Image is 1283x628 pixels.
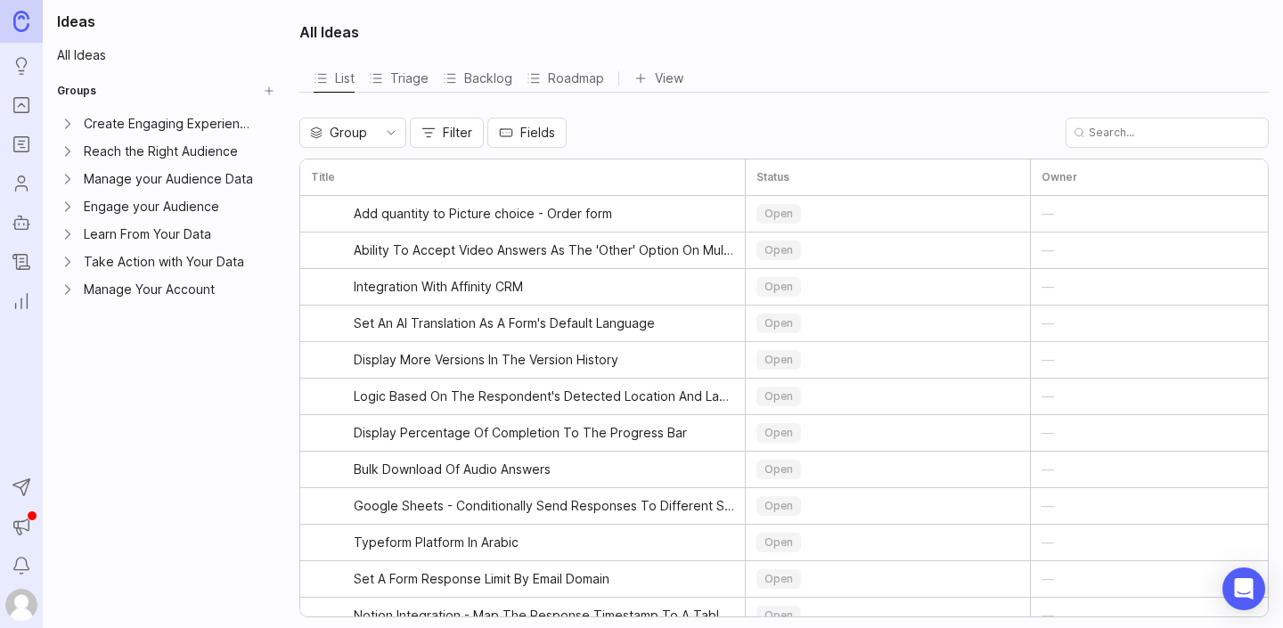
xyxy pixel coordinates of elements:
[764,316,793,330] span: open
[50,276,282,302] a: Expand Manage Your AccountManage Your AccountGroup settings
[764,426,793,440] span: open
[50,249,282,275] div: Expand Take Action with Your DataTake Action with Your DataGroup settings
[527,64,604,92] button: Roadmap
[354,607,734,624] span: Notion Integration - Map The Response Timestamp To A Table Column
[59,198,77,216] button: Expand Engage your Audience
[5,246,37,278] a: Changelog
[84,280,256,299] div: Manage Your Account
[756,168,789,186] h3: Status
[5,510,37,542] button: Announcements
[443,124,472,142] span: Filter
[354,205,612,223] span: Add quantity to Picture choice - Order form
[84,224,256,244] div: Learn From Your Data
[59,225,77,243] button: Expand Learn From Your Data
[299,118,406,148] div: toggle menu
[443,66,512,91] div: Backlog
[59,170,77,188] button: Expand Manage your Audience Data
[520,124,555,142] span: Fields
[354,342,734,378] a: Display More Versions In The Version History
[5,471,37,503] button: Send to Autopilot
[5,89,37,121] a: Portal
[1042,569,1054,589] span: —
[311,168,335,186] h3: Title
[764,608,793,623] span: open
[354,232,734,268] a: Ability To Accept Video Answers As The 'Other' Option On Multiple Choice Fields
[354,497,734,515] span: Google Sheets - Conditionally Send Responses To Different Sheets
[764,389,793,404] span: open
[257,78,282,103] button: Create Group
[487,118,567,148] button: Fields
[84,114,256,134] div: Create Engaging Experiences
[5,128,37,160] a: Roadmaps
[354,561,734,597] a: Set A Form Response Limit By Email Domain
[5,285,37,317] a: Reporting
[59,253,77,271] button: Expand Take Action with Your Data
[527,66,604,91] div: Roadmap
[59,115,77,133] button: Expand Create Engaging Experiences
[764,462,793,477] span: open
[314,66,355,91] div: List
[1042,533,1054,552] span: —
[1042,241,1054,260] span: —
[377,126,405,140] svg: toggle icon
[5,207,37,239] a: Autopilot
[764,243,793,257] span: open
[443,64,512,92] button: Backlog
[764,499,793,513] span: open
[50,43,282,68] a: All Ideas
[84,142,256,161] div: Reach the Right Audience
[50,166,282,192] div: Expand Manage your Audience DataManage your Audience DataGroup settings
[354,351,618,369] span: Display More Versions In The Version History
[354,278,523,296] span: Integration With Affinity CRM
[1222,567,1265,610] div: Open Intercom Messenger
[1089,125,1261,141] input: Search...
[50,138,282,164] a: Expand Reach the Right AudienceReach the Right AudienceGroup settings
[354,525,734,560] a: Typeform Platform In Arabic
[354,452,734,487] a: Bulk Download Of Audio Answers
[354,570,609,588] span: Set A Form Response Limit By Email Domain
[84,197,256,216] div: Engage your Audience
[299,21,359,43] h2: All Ideas
[354,379,734,414] a: Logic Based On The Respondent's Detected Location And Language
[50,138,282,165] div: Expand Reach the Right AudienceReach the Right AudienceGroup settings
[410,118,484,148] button: Filter
[354,415,734,451] a: Display Percentage Of Completion To The Progress Bar
[13,11,29,31] img: Canny Home
[57,82,96,100] h2: Groups
[354,461,551,478] span: Bulk Download Of Audio Answers
[50,276,282,303] div: Expand Manage Your AccountManage Your AccountGroup settings
[50,110,282,136] a: Expand Create Engaging ExperiencesCreate Engaging ExperiencesGroup settings
[1042,460,1054,479] span: —
[1042,387,1054,406] span: —
[1042,423,1054,443] span: —
[764,280,793,294] span: open
[5,50,37,82] a: Ideas
[50,110,282,137] div: Expand Create Engaging ExperiencesCreate Engaging ExperiencesGroup settings
[5,167,37,200] a: Users
[50,193,282,219] a: Expand Engage your AudienceEngage your AudienceGroup settings
[633,66,683,91] button: View
[50,193,282,220] div: Expand Engage your AudienceEngage your AudienceGroup settings
[1042,204,1054,224] span: —
[84,252,256,272] div: Take Action with Your Data
[330,123,367,143] span: Group
[314,64,355,92] button: List
[5,589,37,621] img: Andrew Demeter
[354,314,655,332] span: Set An AI Translation As A Form's Default Language
[59,281,77,298] button: Expand Manage Your Account
[50,11,282,32] h1: Ideas
[369,64,429,92] div: Triage
[354,424,687,442] span: Display Percentage Of Completion To The Progress Bar
[354,269,734,305] a: Integration With Affinity CRM
[50,249,282,274] a: Expand Take Action with Your DataTake Action with Your DataGroup settings
[354,488,734,524] a: Google Sheets - Conditionally Send Responses To Different Sheets
[1042,277,1054,297] span: —
[354,241,734,259] span: Ability To Accept Video Answers As The 'Other' Option On Multiple Choice Fields
[354,387,734,405] span: Logic Based On The Respondent's Detected Location And Language
[354,534,519,551] span: Typeform Platform In Arabic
